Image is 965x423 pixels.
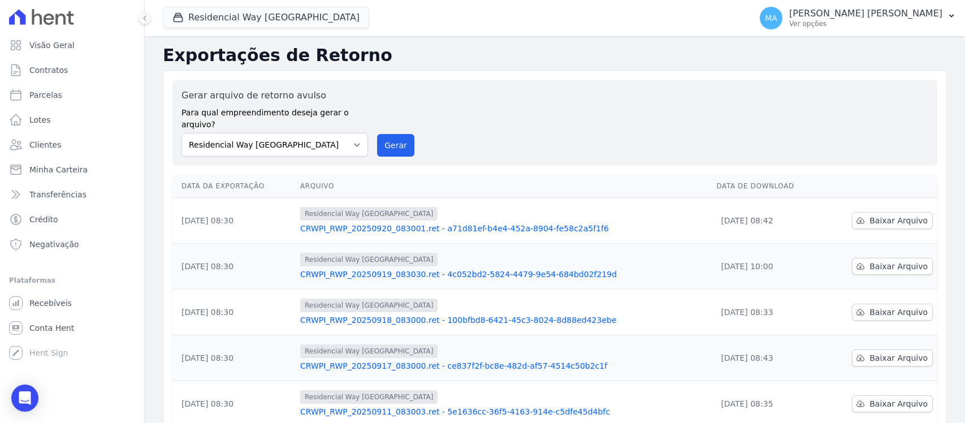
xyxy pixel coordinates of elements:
th: Data da Exportação [172,175,296,198]
button: Residencial Way [GEOGRAPHIC_DATA] [163,7,369,28]
label: Gerar arquivo de retorno avulso [181,89,368,102]
a: Clientes [5,133,140,156]
td: [DATE] 08:30 [172,335,296,381]
a: Baixar Arquivo [852,395,933,412]
td: [DATE] 08:33 [712,290,823,335]
span: Transferências [29,189,86,200]
td: [DATE] 08:43 [712,335,823,381]
a: Crédito [5,208,140,231]
span: Baixar Arquivo [869,307,928,318]
a: Baixar Arquivo [852,304,933,321]
span: Residencial Way [GEOGRAPHIC_DATA] [300,207,438,221]
p: [PERSON_NAME] [PERSON_NAME] [789,8,942,19]
a: Lotes [5,109,140,131]
td: [DATE] 10:00 [712,244,823,290]
a: CRWPI_RWP_20250918_083000.ret - 100bfbd8-6421-45c3-8024-8d88ed423ebe [300,314,707,326]
a: CRWPI_RWP_20250911_083003.ret - 5e1636cc-36f5-4163-914e-c5dfe45d4bfc [300,406,707,417]
span: Lotes [29,114,51,126]
span: Residencial Way [GEOGRAPHIC_DATA] [300,344,438,358]
span: Residencial Way [GEOGRAPHIC_DATA] [300,253,438,266]
label: Para qual empreendimento deseja gerar o arquivo? [181,102,368,131]
th: Data de Download [712,175,823,198]
button: Gerar [377,134,414,157]
a: Recebíveis [5,292,140,314]
a: CRWPI_RWP_20250917_083000.ret - ce837f2f-bc8e-482d-af57-4514c50b2c1f [300,360,707,372]
span: Crédito [29,214,58,225]
div: Open Intercom Messenger [11,385,38,412]
a: CRWPI_RWP_20250919_083030.ret - 4c052bd2-5824-4479-9e54-684bd02f219d [300,269,707,280]
a: Parcelas [5,84,140,106]
a: Minha Carteira [5,158,140,181]
p: Ver opções [789,19,942,28]
span: Negativação [29,239,79,250]
td: [DATE] 08:30 [172,244,296,290]
span: Conta Hent [29,322,74,334]
th: Arquivo [296,175,712,198]
div: Plataformas [9,274,135,287]
span: Residencial Way [GEOGRAPHIC_DATA] [300,299,438,312]
a: Baixar Arquivo [852,212,933,229]
span: Clientes [29,139,61,150]
span: Baixar Arquivo [869,261,928,272]
a: Contratos [5,59,140,81]
td: [DATE] 08:30 [172,198,296,244]
h2: Exportações de Retorno [163,45,947,66]
span: Minha Carteira [29,164,88,175]
span: Residencial Way [GEOGRAPHIC_DATA] [300,390,438,404]
td: [DATE] 08:30 [172,290,296,335]
a: Negativação [5,233,140,256]
span: Baixar Arquivo [869,352,928,364]
span: Visão Geral [29,40,75,51]
span: Recebíveis [29,297,72,309]
span: Baixar Arquivo [869,215,928,226]
span: MA [765,14,777,22]
span: Contratos [29,64,68,76]
span: Baixar Arquivo [869,398,928,409]
a: Visão Geral [5,34,140,57]
a: Transferências [5,183,140,206]
span: Parcelas [29,89,62,101]
td: [DATE] 08:42 [712,198,823,244]
button: MA [PERSON_NAME] [PERSON_NAME] Ver opções [751,2,965,34]
a: Baixar Arquivo [852,349,933,366]
a: CRWPI_RWP_20250920_083001.ret - a71d81ef-b4e4-452a-8904-fe58c2a5f1f6 [300,223,707,234]
a: Conta Hent [5,317,140,339]
a: Baixar Arquivo [852,258,933,275]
